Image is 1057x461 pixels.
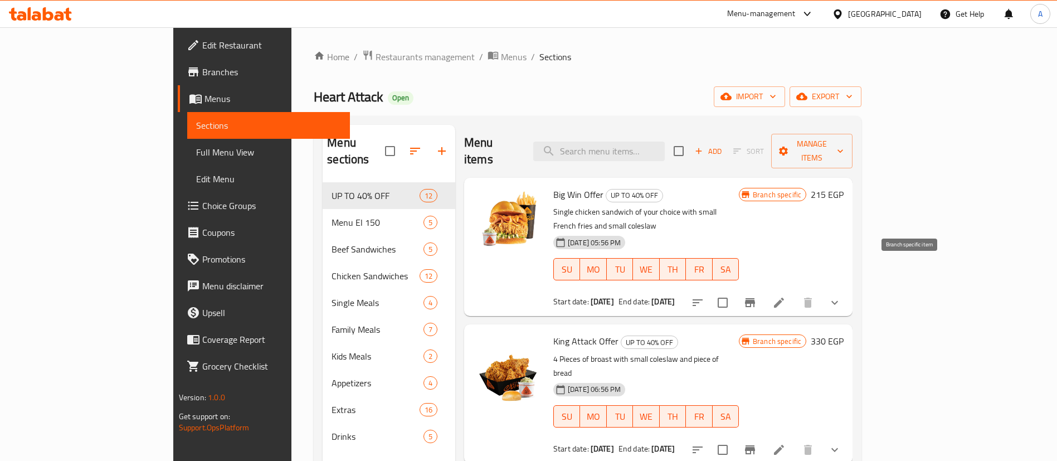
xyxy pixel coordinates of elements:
[376,50,475,64] span: Restaurants management
[717,409,734,425] span: SA
[811,187,844,202] h6: 215 EGP
[558,409,576,425] span: SU
[531,50,535,64] li: /
[553,405,580,428] button: SU
[332,376,423,390] div: Appetizers
[479,50,483,64] li: /
[202,306,341,319] span: Upsell
[563,384,625,395] span: [DATE] 06:56 PM
[693,145,723,158] span: Add
[607,258,633,280] button: TU
[553,205,739,233] p: Single chicken sandwich of your choice with small French fries and small coleslaw
[713,405,739,428] button: SA
[553,258,580,280] button: SU
[323,316,455,343] div: Family Meals7
[332,242,423,256] span: Beef Sandwiches
[553,333,618,350] span: King Attack Offer
[423,216,437,229] div: items
[202,199,341,212] span: Choice Groups
[202,360,341,373] span: Grocery Checklist
[323,289,455,316] div: Single Meals4
[424,324,437,335] span: 7
[332,350,423,363] span: Kids Meals
[332,189,419,202] div: UP TO 40% OFF
[420,403,437,416] div: items
[332,216,423,229] span: Menu El 150
[424,217,437,228] span: 5
[848,8,922,20] div: [GEOGRAPHIC_DATA]
[420,405,437,415] span: 16
[607,405,633,428] button: TU
[314,50,861,64] nav: breadcrumb
[204,92,341,105] span: Menus
[723,90,776,104] span: import
[327,134,385,168] h2: Menu sections
[332,403,419,416] span: Extras
[488,50,527,64] a: Menus
[332,323,423,336] div: Family Meals
[690,409,708,425] span: FR
[187,166,350,192] a: Edit Menu
[667,139,690,163] span: Select section
[420,189,437,202] div: items
[606,189,663,202] span: UP TO 40% OFF
[420,269,437,283] div: items
[187,139,350,166] a: Full Menu View
[187,112,350,139] a: Sections
[690,143,726,160] button: Add
[637,409,655,425] span: WE
[332,269,419,283] span: Chicken Sandwiches
[323,343,455,370] div: Kids Meals2
[621,336,678,349] div: UP TO 40% OFF
[323,370,455,396] div: Appetizers4
[580,258,606,280] button: MO
[202,333,341,346] span: Coverage Report
[553,294,589,309] span: Start date:
[584,261,602,278] span: MO
[179,390,206,405] span: Version:
[690,261,708,278] span: FR
[423,376,437,390] div: items
[558,261,576,278] span: SU
[178,326,350,353] a: Coverage Report
[323,236,455,263] div: Beef Sandwiches5
[684,289,711,316] button: sort-choices
[501,50,527,64] span: Menus
[402,138,428,164] span: Sort sections
[424,431,437,442] span: 5
[332,430,423,443] div: Drinks
[388,93,413,103] span: Open
[611,409,629,425] span: TU
[711,291,734,314] span: Select to update
[424,298,437,308] span: 4
[664,261,681,278] span: TH
[424,244,437,255] span: 5
[618,294,650,309] span: End date:
[686,258,712,280] button: FR
[179,409,230,424] span: Get support on:
[202,65,341,79] span: Branches
[664,409,681,425] span: TH
[651,441,675,456] b: [DATE]
[464,134,520,168] h2: Menu items
[553,186,603,203] span: Big Win Offer
[202,253,341,266] span: Promotions
[323,178,455,454] nav: Menu sections
[690,143,726,160] span: Add item
[178,85,350,112] a: Menus
[202,279,341,293] span: Menu disclaimer
[323,396,455,423] div: Extras16
[660,258,686,280] button: TH
[196,119,341,132] span: Sections
[423,323,437,336] div: items
[388,91,413,105] div: Open
[771,134,853,168] button: Manage items
[611,261,629,278] span: TU
[780,137,844,165] span: Manage items
[378,139,402,163] span: Select all sections
[178,353,350,380] a: Grocery Checklist
[420,191,437,201] span: 12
